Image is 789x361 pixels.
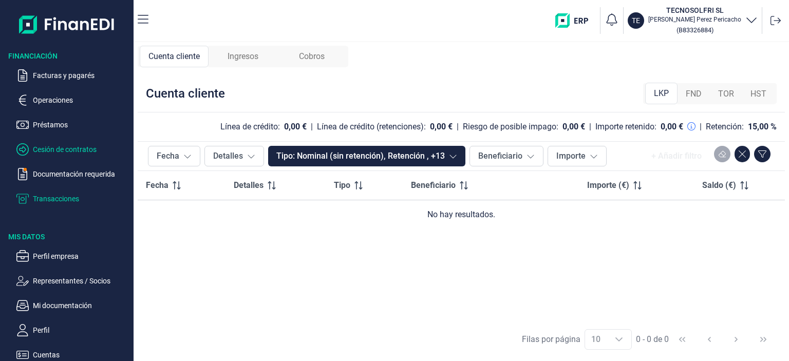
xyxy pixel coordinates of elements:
div: No hay resultados. [146,208,777,221]
p: Préstamos [33,119,129,131]
button: Préstamos [16,119,129,131]
button: Cuentas [16,349,129,361]
span: LKP [654,87,669,100]
div: | [457,121,459,133]
div: LKP [645,83,678,104]
p: Perfil empresa [33,250,129,262]
p: TE [632,15,640,26]
div: Cuenta cliente [140,46,209,67]
span: Importe (€) [587,179,629,192]
div: 0,00 € [430,122,453,132]
p: Mi documentación [33,299,129,312]
span: TOR [718,88,734,100]
span: Cobros [299,50,325,63]
button: Representantes / Socios [16,275,129,287]
span: Cuenta cliente [148,50,200,63]
button: Perfil empresa [16,250,129,262]
span: Saldo (€) [702,179,736,192]
button: Facturas y pagarés [16,69,129,82]
p: Documentación requerida [33,168,129,180]
button: Perfil [16,324,129,336]
div: HST [742,84,775,104]
span: Detalles [234,179,264,192]
button: Transacciones [16,193,129,205]
h3: TECNOSOLFRI SL [648,5,741,15]
p: [PERSON_NAME] Perez Pericacho [648,15,741,24]
div: 0,00 € [661,122,683,132]
div: Riesgo de posible impago: [463,122,558,132]
span: FND [686,88,702,100]
button: Last Page [751,327,776,352]
img: Logo de aplicación [19,8,115,41]
button: Importe [548,146,607,166]
span: Fecha [146,179,168,192]
div: 0,00 € [284,122,307,132]
div: Ingresos [209,46,277,67]
div: Filas por página [522,333,580,346]
div: Retención: [706,122,744,132]
button: Detalles [204,146,264,166]
p: Representantes / Socios [33,275,129,287]
div: Línea de crédito (retenciones): [317,122,426,132]
button: Documentación requerida [16,168,129,180]
button: Tipo: Nominal (sin retención), Retención , +13 [268,146,465,166]
button: Beneficiario [469,146,543,166]
div: TOR [710,84,742,104]
div: Línea de crédito: [220,122,280,132]
div: Importe retenido: [595,122,656,132]
button: Fecha [148,146,200,166]
div: 15,00 % [748,122,777,132]
span: Ingresos [228,50,258,63]
span: Beneficiario [411,179,456,192]
button: Mi documentación [16,299,129,312]
button: First Page [670,327,694,352]
p: Cuentas [33,349,129,361]
p: Transacciones [33,193,129,205]
button: Cesión de contratos [16,143,129,156]
img: erp [555,13,596,28]
small: Copiar cif [677,26,713,34]
div: Choose [607,330,631,349]
div: FND [678,84,710,104]
div: Cobros [277,46,346,67]
div: | [700,121,702,133]
p: Facturas y pagarés [33,69,129,82]
button: Operaciones [16,94,129,106]
button: Next Page [724,327,748,352]
div: | [311,121,313,133]
p: Cesión de contratos [33,143,129,156]
span: HST [750,88,766,100]
span: 0 - 0 de 0 [636,335,669,344]
p: Perfil [33,324,129,336]
div: Cuenta cliente [146,85,225,102]
div: | [589,121,591,133]
p: Operaciones [33,94,129,106]
button: Previous Page [697,327,722,352]
button: TETECNOSOLFRI SL[PERSON_NAME] Perez Pericacho(B83326884) [628,5,758,36]
div: 0,00 € [562,122,585,132]
span: Tipo [334,179,350,192]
